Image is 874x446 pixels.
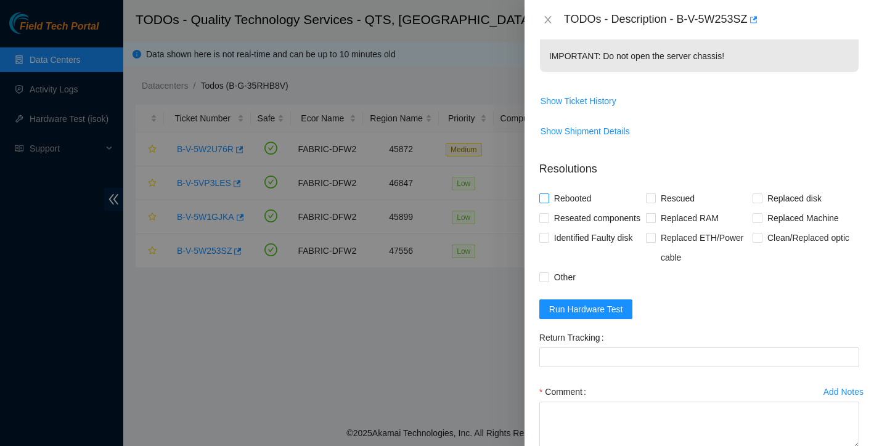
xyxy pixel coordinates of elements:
label: Return Tracking [539,328,609,347]
span: Replaced ETH/Power cable [656,228,753,267]
button: Show Ticket History [540,91,617,111]
span: Rescued [656,189,700,208]
span: close [543,15,553,25]
span: Other [549,267,581,287]
button: Show Shipment Details [540,121,631,141]
button: Close [539,14,557,26]
span: Clean/Replaced optic [762,228,854,248]
div: Add Notes [823,387,864,396]
button: Add Notes [823,382,864,402]
input: Return Tracking [539,347,859,367]
p: Resolutions [539,151,859,177]
span: Rebooted [549,189,597,208]
span: Show Shipment Details [541,124,630,138]
span: Show Ticket History [541,94,616,108]
span: Identified Faulty disk [549,228,638,248]
button: Run Hardware Test [539,299,633,319]
span: Reseated components [549,208,645,228]
span: Run Hardware Test [549,302,623,316]
span: Replaced Machine [762,208,844,228]
label: Comment [539,382,591,402]
div: TODOs - Description - B-V-5W253SZ [564,10,859,30]
span: Replaced RAM [656,208,724,228]
span: Replaced disk [762,189,827,208]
